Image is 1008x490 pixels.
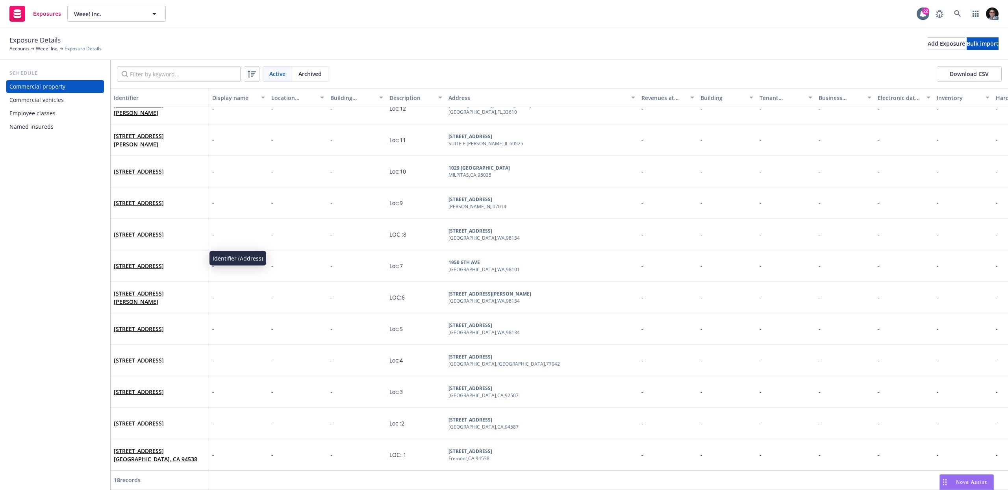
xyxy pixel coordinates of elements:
[389,94,434,102] div: Description
[760,451,762,459] span: -
[389,325,403,333] span: Loc:5
[819,262,821,270] span: -
[819,105,821,112] span: -
[996,105,998,112] span: -
[819,136,821,144] span: -
[271,168,273,175] span: -
[269,70,285,78] span: Active
[937,94,981,102] div: Inventory
[327,88,386,107] button: Building number
[448,322,492,329] b: [STREET_ADDRESS]
[819,388,821,396] span: -
[996,325,998,333] span: -
[448,361,560,368] div: [GEOGRAPHIC_DATA] , [GEOGRAPHIC_DATA] , 77042
[996,388,998,396] span: -
[114,356,164,364] span: [STREET_ADDRESS]
[9,45,30,52] a: Accounts
[448,196,492,203] b: [STREET_ADDRESS]
[700,262,702,270] span: -
[271,136,273,144] span: -
[448,94,626,102] div: Address
[448,329,520,336] div: [GEOGRAPHIC_DATA] , WA , 98134
[6,120,104,133] a: Named insureds
[271,388,273,396] span: -
[389,420,404,427] span: Loc :2
[448,448,492,455] b: [STREET_ADDRESS]
[760,357,762,364] span: -
[114,289,206,306] span: [STREET_ADDRESS][PERSON_NAME]
[6,3,64,25] a: Exposures
[114,101,164,116] a: [STREET_ADDRESS][PERSON_NAME]
[819,357,821,364] span: -
[700,388,702,396] span: -
[937,136,939,144] span: -
[389,168,406,175] span: Loc:10
[389,231,406,238] span: LOC :8
[271,357,273,364] span: -
[330,199,332,207] span: -
[928,38,965,50] div: Add Exposure
[33,11,61,17] span: Exposures
[878,294,880,301] span: -
[330,94,374,102] div: Building number
[448,133,492,140] b: [STREET_ADDRESS]
[212,293,214,301] span: -
[937,199,939,207] span: -
[878,136,880,144] span: -
[114,262,164,270] a: [STREET_ADDRESS]
[9,120,54,133] div: Named insureds
[641,262,643,270] span: -
[819,168,821,175] span: -
[937,262,939,270] span: -
[641,294,643,301] span: -
[878,231,880,238] span: -
[114,420,164,427] a: [STREET_ADDRESS]
[996,420,998,427] span: -
[641,136,643,144] span: -
[937,325,939,333] span: -
[114,199,164,207] span: [STREET_ADDRESS]
[819,325,821,333] span: -
[74,10,142,18] span: Weee! Inc.
[271,294,273,301] span: -
[212,230,214,239] span: -
[6,80,104,93] a: Commercial property
[996,136,998,144] span: -
[67,6,166,22] button: Weee! Inc.
[212,451,214,459] span: -
[386,88,445,107] button: Description
[641,94,686,102] div: Revenues at location
[114,388,164,396] a: [STREET_ADDRESS]
[330,451,332,459] span: -
[448,455,492,462] div: Fremont , CA , 94538
[968,6,984,22] a: Switch app
[815,88,875,107] button: Business personal property (BPP)
[700,199,702,207] span: -
[937,168,939,175] span: -
[819,420,821,427] span: -
[878,199,880,207] span: -
[760,294,762,301] span: -
[448,227,492,234] b: [STREET_ADDRESS]
[819,231,821,238] span: -
[114,447,197,463] a: [STREET_ADDRESS] [GEOGRAPHIC_DATA], CA 94538
[760,168,762,175] span: -
[389,105,406,112] span: Loc:12
[760,94,804,102] div: Tenant improvements
[950,6,965,22] a: Search
[700,231,702,238] span: -
[760,325,762,333] span: -
[330,231,332,238] span: -
[212,356,214,364] span: -
[641,199,643,207] span: -
[271,325,273,333] span: -
[36,45,58,52] a: Weee! Inc.
[956,479,987,485] span: Nova Assist
[641,420,643,427] span: -
[937,294,939,301] span: -
[65,45,102,52] span: Exposure Details
[271,199,273,207] span: -
[9,94,64,106] div: Commercial vehicles
[996,451,998,459] span: -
